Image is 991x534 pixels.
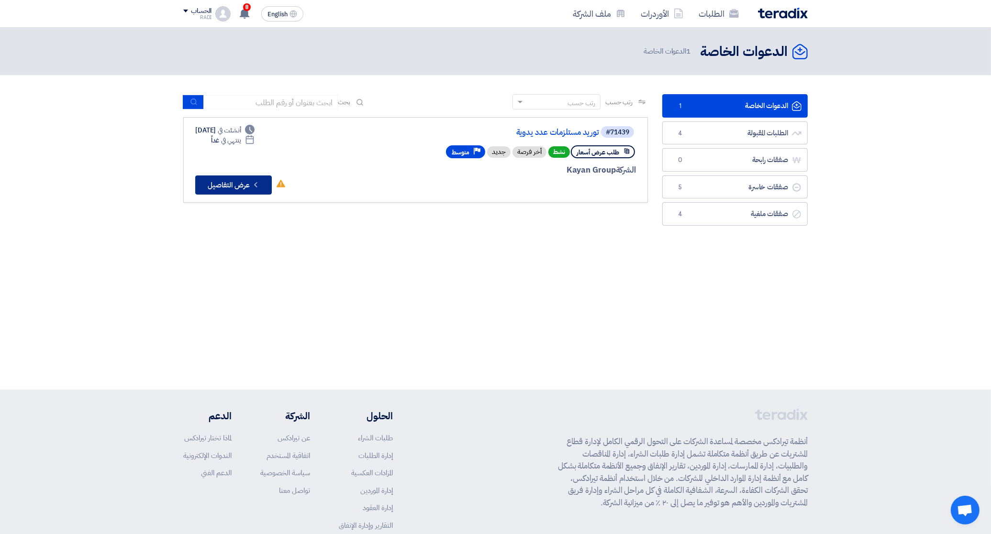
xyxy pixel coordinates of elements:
[218,125,241,135] span: أنشئت في
[183,15,212,20] div: RADI
[183,409,232,423] li: الدعم
[558,436,808,509] p: أنظمة تيرادكس مخصصة لمساعدة الشركات على التحول الرقمي الكامل لإدارة قطاع المشتريات عن طريق أنظمة ...
[267,450,310,461] a: اتفاقية المستخدم
[195,175,272,195] button: عرض التفاصيل
[201,468,232,478] a: الدعم الفني
[662,148,808,172] a: صفقات رابحة0
[195,125,255,135] div: [DATE]
[758,8,808,19] img: Teradix logo
[633,2,691,25] a: الأوردرات
[616,164,636,176] span: الشركة
[951,496,980,524] div: Open chat
[568,98,595,108] div: رتب حسب
[183,450,232,461] a: الندوات الإلكترونية
[674,129,686,138] span: 4
[260,468,310,478] a: سياسة الخصوصية
[686,46,690,56] span: 1
[267,11,288,18] span: English
[184,433,232,443] a: لماذا تختار تيرادكس
[662,175,808,199] a: صفقات خاسرة5
[191,7,212,15] div: الحساب
[606,129,629,136] div: #71439
[408,128,599,137] a: توريد مستلزمات عدد يدوية
[363,502,393,513] a: إدارة العقود
[565,2,633,25] a: ملف الشركة
[351,468,393,478] a: المزادات العكسية
[452,148,469,157] span: متوسط
[662,121,808,145] a: الطلبات المقبولة4
[261,6,303,22] button: English
[662,202,808,226] a: صفقات ملغية4
[278,433,310,443] a: عن تيرادكس
[338,97,350,107] span: بحث
[548,146,570,158] span: نشط
[605,97,633,107] span: رتب حسب
[260,409,310,423] li: الشركة
[662,94,808,118] a: الدعوات الخاصة1
[577,148,619,157] span: طلب عرض أسعار
[243,3,251,11] span: 8
[211,135,255,145] div: غداً
[358,433,393,443] a: طلبات الشراء
[215,6,231,22] img: profile_test.png
[674,155,686,165] span: 0
[406,164,636,176] div: Kayan Group
[700,43,788,61] h2: الدعوات الخاصة
[644,46,692,57] span: الدعوات الخاصة
[358,450,393,461] a: إدارة الطلبات
[204,95,338,109] input: ابحث بعنوان أو رقم الطلب
[360,485,393,496] a: إدارة الموردين
[512,146,546,158] div: أخر فرصة
[487,146,511,158] div: جديد
[279,485,310,496] a: تواصل معنا
[221,135,241,145] span: ينتهي في
[674,101,686,111] span: 1
[674,209,686,219] span: 4
[674,183,686,192] span: 5
[339,520,393,531] a: التقارير وإدارة الإنفاق
[691,2,746,25] a: الطلبات
[339,409,393,423] li: الحلول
